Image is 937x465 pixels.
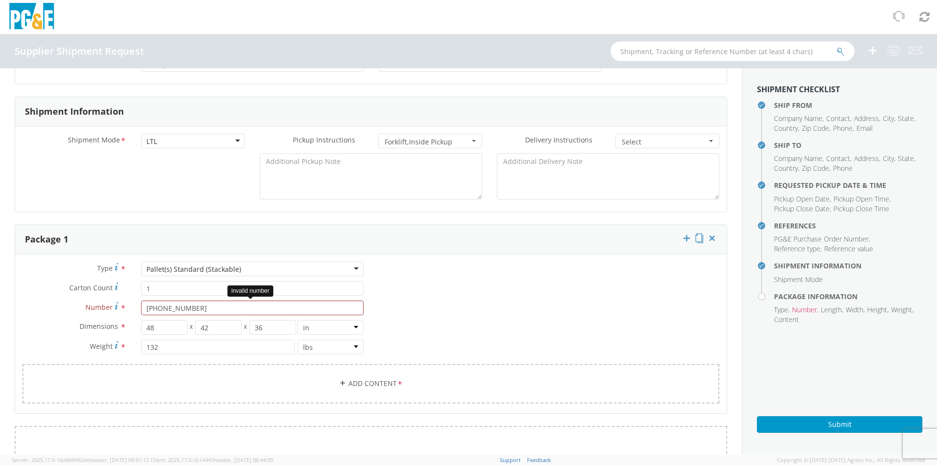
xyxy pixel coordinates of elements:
span: Shipment Mode [68,135,120,146]
h3: Shipment Information [25,107,124,117]
input: Width [195,320,242,335]
input: Shipment, Tracking or Reference Number (at least 4 chars) [611,41,855,61]
a: Support [500,456,521,464]
li: , [774,204,831,214]
button: Forklift,Inside Pickup [378,134,482,148]
h4: Ship To [774,142,922,149]
span: City [883,154,894,163]
span: Company Name [774,154,822,163]
a: Feedback [527,456,551,464]
span: Carton Count [69,283,113,292]
span: master, [DATE] 09:51:12 [89,456,149,464]
span: Select [622,137,707,147]
li: , [826,114,852,123]
li: , [774,305,790,315]
li: , [774,234,870,244]
button: Submit [757,416,922,433]
li: , [833,123,854,133]
span: Reference type [774,244,820,253]
span: Zip Code [802,123,829,133]
li: , [774,114,824,123]
li: , [846,305,865,315]
img: pge-logo-06675f144f4cfa6a6814.png [7,3,56,32]
input: Height [249,320,296,335]
h4: Ship From [774,101,922,109]
li: , [826,154,852,163]
span: Contact [826,114,850,123]
span: Length [821,305,842,314]
span: Shipment Mode [774,275,823,284]
li: , [898,114,916,123]
span: PG&E Purchase Order Number [774,234,869,243]
span: Company Name [774,114,822,123]
span: Phone [833,163,853,173]
span: Server: 2025.17.0-16a969492de [12,456,149,464]
h3: Package 1 [25,235,68,244]
span: Type [774,305,788,314]
div: LTL [146,137,157,146]
li: , [891,305,914,315]
input: Length [141,320,187,335]
span: Dimensions [80,322,118,331]
span: State [898,154,914,163]
span: City [883,114,894,123]
span: X [187,320,195,335]
span: master, [DATE] 08:44:05 [214,456,273,464]
span: Height [867,305,887,314]
span: X [242,320,249,335]
span: Weight [891,305,912,314]
li: , [854,114,880,123]
span: Pickup Close Time [834,204,889,213]
li: , [802,123,831,133]
h4: References [774,222,922,229]
li: , [802,163,831,173]
span: Number [85,303,113,312]
li: , [867,305,889,315]
span: Delivery Instructions [525,135,592,144]
span: Content [774,315,799,324]
span: State [898,114,914,123]
span: Width [846,305,863,314]
h4: Supplier Shipment Request [15,46,144,57]
span: Country [774,163,798,173]
span: Pickup Open Time [834,194,889,203]
div: Pallet(s) Standard (Stackable) [146,264,241,274]
li: , [774,123,799,133]
li: , [774,154,824,163]
span: Contact [826,154,850,163]
li: , [821,305,843,315]
h4: Shipment Information [774,262,922,269]
span: Reference value [824,244,873,253]
div: invalid number [227,285,273,297]
h4: Package Information [774,293,922,300]
li: , [774,163,799,173]
strong: Shipment Checklist [757,84,840,95]
button: Select [615,134,719,148]
span: Weight [90,342,113,351]
li: , [883,154,896,163]
span: Number [792,305,817,314]
span: Zip Code [802,163,829,173]
li: , [854,154,880,163]
span: Pickup Close Date [774,204,830,213]
a: Add Content [22,364,719,404]
li: , [774,194,831,204]
span: Pickup Instructions [293,135,355,144]
span: Phone [833,123,853,133]
span: Country [774,123,798,133]
span: Forklift , Inside Pickup [385,137,469,147]
span: Address [854,154,879,163]
li: , [898,154,916,163]
span: Address [854,114,879,123]
span: Copyright © [DATE]-[DATE] Agistix Inc., All Rights Reserved [777,456,925,464]
li: , [834,194,891,204]
span: Email [856,123,873,133]
li: , [774,244,822,254]
li: , [792,305,818,315]
h4: Requested Pickup Date & Time [774,182,922,189]
li: , [883,114,896,123]
span: Client: 2025.17.0-cb14447 [150,456,273,464]
span: Pickup Open Date [774,194,830,203]
span: Type [97,263,113,273]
